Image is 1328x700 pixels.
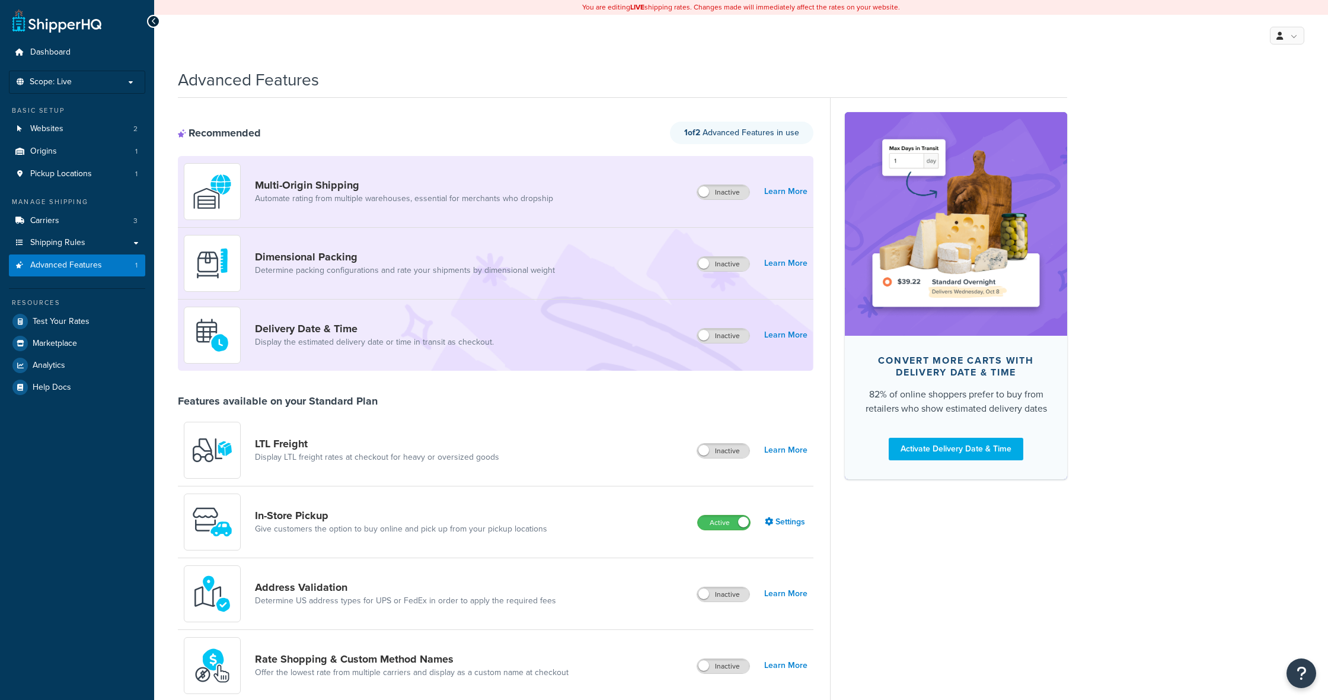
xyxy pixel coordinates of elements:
a: Give customers the option to buy online and pick up from your pickup locations [255,523,547,535]
label: Inactive [697,659,749,673]
img: feature-image-ddt-36eae7f7280da8017bfb280eaccd9c446f90b1fe08728e4019434db127062ab4.png [863,130,1049,317]
label: Inactive [697,257,749,271]
span: Help Docs [33,383,71,393]
span: Origins [30,147,57,157]
strong: 1 of 2 [684,126,700,139]
img: wfgcfpwTIucLEAAAAASUVORK5CYII= [191,501,233,543]
a: Display LTL freight rates at checkout for heavy or oversized goods [255,451,499,463]
span: Test Your Rates [33,317,90,327]
li: Pickup Locations [9,163,145,185]
span: 1 [135,169,138,179]
span: Pickup Locations [30,169,92,179]
b: LIVE [630,2,644,12]
a: Address Validation [255,581,556,594]
img: DTVBYsAAAAAASUVORK5CYII= [191,243,233,284]
span: Websites [30,124,63,134]
a: In-Store Pickup [255,509,547,522]
label: Active [698,516,750,530]
a: Analytics [9,355,145,376]
span: Advanced Features in use [684,126,799,139]
a: Learn More [764,327,807,343]
span: Shipping Rules [30,238,85,248]
label: Inactive [697,185,749,199]
a: Learn More [764,586,807,602]
div: Manage Shipping [9,197,145,207]
a: LTL Freight [255,437,499,450]
a: Activate Delivery Date & Time [889,438,1023,460]
h1: Advanced Features [178,68,319,91]
a: Learn More [764,442,807,459]
a: Marketplace [9,333,145,354]
a: Advanced Features1 [9,254,145,276]
a: Settings [765,514,807,530]
label: Inactive [697,329,749,343]
div: Basic Setup [9,106,145,116]
span: Carriers [30,216,59,226]
span: Scope: Live [30,77,72,87]
li: Advanced Features [9,254,145,276]
div: Convert more carts with delivery date & time [864,355,1048,378]
img: icon-duo-feat-rate-shopping-ecdd8bed.png [191,645,233,686]
a: Learn More [764,255,807,272]
a: Automate rating from multiple warehouses, essential for merchants who dropship [255,193,553,205]
button: Open Resource Center [1286,658,1316,688]
div: 82% of online shoppers prefer to buy from retailers who show estimated delivery dates [864,387,1048,416]
a: Determine packing configurations and rate your shipments by dimensional weight [255,265,555,276]
a: Delivery Date & Time [255,322,494,335]
a: Learn More [764,183,807,200]
a: Display the estimated delivery date or time in transit as checkout. [255,336,494,348]
a: Learn More [764,657,807,674]
li: Origins [9,141,145,163]
label: Inactive [697,444,749,458]
img: kIG8fy0lQAAAABJRU5ErkJggg== [191,573,233,615]
a: Carriers3 [9,210,145,232]
span: 1 [135,260,138,271]
a: Pickup Locations1 [9,163,145,185]
a: Determine US address types for UPS or FedEx in order to apply the required fees [255,595,556,607]
img: gfkeb5ejjkALwAAAABJRU5ErkJggg== [191,314,233,356]
a: Shipping Rules [9,232,145,254]
a: Multi-Origin Shipping [255,179,553,192]
label: Inactive [697,587,749,602]
div: Resources [9,298,145,308]
a: Rate Shopping & Custom Method Names [255,653,569,666]
a: Dimensional Packing [255,250,555,263]
span: Marketplace [33,339,77,349]
a: Dashboard [9,42,145,63]
img: y79ZsPf0fXUFUhFXDzUgf+ktZg5F2+ohG75+v3d2s1D9TjoU8PiyCIluIjV41seZevKCRuEjTPPOKHJsQcmKCXGdfprl3L4q7... [191,429,233,471]
span: 2 [133,124,138,134]
div: Features available on your Standard Plan [178,394,378,408]
span: Analytics [33,361,65,371]
span: 1 [135,147,138,157]
li: Websites [9,118,145,140]
a: Help Docs [9,377,145,398]
a: Test Your Rates [9,311,145,332]
a: Origins1 [9,141,145,163]
img: WatD5o0RtDAAAAAElFTkSuQmCC [191,171,233,212]
li: Carriers [9,210,145,232]
span: Advanced Features [30,260,102,271]
span: 3 [133,216,138,226]
a: Offer the lowest rate from multiple carriers and display as a custom name at checkout [255,667,569,679]
span: Dashboard [30,47,71,58]
a: Websites2 [9,118,145,140]
div: Recommended [178,126,261,139]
